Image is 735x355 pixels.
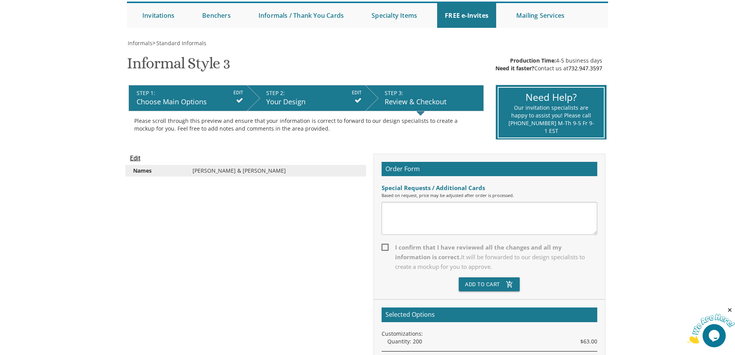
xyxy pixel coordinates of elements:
[385,97,480,107] div: Review & Checkout
[127,167,186,175] div: Names
[382,330,597,338] div: Customizations:
[152,39,206,47] span: >
[128,39,152,47] span: Informals
[266,97,362,107] div: Your Design
[382,307,597,322] h2: Selected Options
[135,3,182,28] a: Invitations
[127,39,152,47] a: Informals
[251,3,351,28] a: Informals / Thank You Cards
[495,57,602,72] div: 4-5 business days Contact us at
[580,338,597,345] span: $63.00
[364,3,425,28] a: Specialty Items
[382,184,597,192] div: Special Requests / Additional Cards
[352,89,362,96] input: EDIT
[395,253,585,270] span: It will be forwarded to our design specialists to create a mockup for you to approve.
[437,3,496,28] a: FREE e-Invites
[459,277,520,291] button: Add To Cartadd_shopping_cart
[130,154,140,163] input: Edit
[155,39,206,47] a: Standard Informals
[509,3,572,28] a: Mailing Services
[233,89,243,96] input: EDIT
[508,104,594,135] div: Our invitation specialists are happy to assist you! Please call [PHONE_NUMBER] M-Th 9-5 Fr 9-1 EST
[495,65,534,72] span: Need it faster?
[385,89,480,97] div: STEP 3:
[134,117,478,132] div: Please scroll through this preview and ensure that your information is correct to forward to our ...
[510,57,556,64] span: Production Time:
[687,307,735,343] iframe: chat widget
[187,167,364,175] div: [PERSON_NAME] & [PERSON_NAME]
[127,55,230,78] h1: Informal Style 3
[137,97,243,107] div: Choose Main Options
[382,162,597,177] h2: Order Form
[568,65,602,72] a: 732.947.3597
[387,338,597,345] div: Quantity: 200
[194,3,238,28] a: Benchers
[382,192,597,199] div: Based on request, price may be adjusted after order is processed.
[506,277,514,291] i: add_shopping_cart
[382,243,597,272] span: I confirm that I have reviewed all the changes and all my information is correct.
[508,90,594,104] div: Need Help?
[266,89,362,97] div: STEP 2:
[137,89,243,97] div: STEP 1:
